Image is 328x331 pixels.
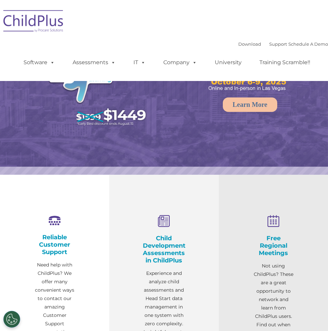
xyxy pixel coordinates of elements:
a: Learn More [223,97,277,112]
font: | [238,41,328,47]
button: Cookies Settings [3,311,20,328]
a: Assessments [66,56,122,69]
a: University [208,56,248,69]
a: Company [157,56,204,69]
iframe: Chat Widget [294,299,328,331]
a: Support [269,41,287,47]
a: Download [238,41,261,47]
a: IT [127,56,152,69]
a: Schedule A Demo [288,41,328,47]
h4: Free Regional Meetings [252,235,294,257]
a: Training Scramble!! [253,56,317,69]
a: Software [17,56,61,69]
h4: Child Development Assessments in ChildPlus [143,235,185,264]
h4: Reliable Customer Support [34,234,76,256]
